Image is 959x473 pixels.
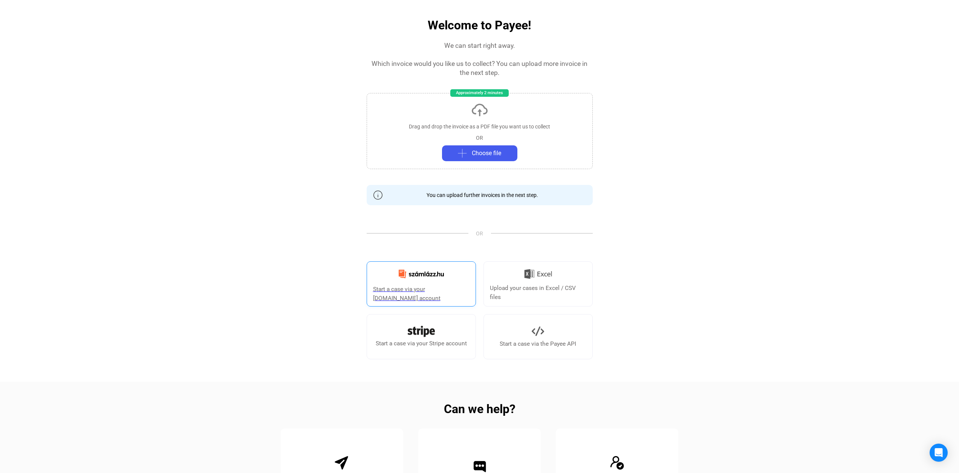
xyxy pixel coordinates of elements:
[335,455,350,470] img: Email
[408,326,435,337] img: Stripe
[610,455,625,470] img: Consultation
[490,284,586,302] div: Upload your cases in Excel / CSV files
[367,59,593,77] div: Which invoice would you like us to collect? You can upload more invoice in the next step.
[444,41,515,50] div: We can start right away.
[376,339,467,348] div: Start a case via your Stripe account
[483,314,593,359] a: Start a case via the Payee API
[524,266,552,282] img: Excel
[450,89,509,97] div: Approximately 2 minutes
[471,101,489,119] img: upload-cloud
[500,339,576,348] div: Start a case via the Payee API
[409,123,550,130] div: Drag and drop the invoice as a PDF file you want us to collect
[458,149,467,158] img: plus-grey
[472,149,501,158] span: Choose file
[428,19,531,32] h1: Welcome to Payee!
[468,230,491,237] span: OR
[373,285,470,303] div: Start a case via your [DOMAIN_NAME] account
[421,191,538,199] div: You can upload further invoices in the next step.
[373,191,382,200] img: info-grey-outline
[442,145,517,161] button: plus-greyChoose file
[367,314,476,359] a: Start a case via your Stripe account
[367,261,476,307] a: Start a case via your [DOMAIN_NAME] account
[532,325,544,337] img: API
[444,404,515,413] h2: Can we help?
[394,265,448,282] img: Számlázz.hu
[930,444,948,462] div: Open Intercom Messenger
[476,134,483,142] div: OR
[483,261,593,307] a: Upload your cases in Excel / CSV files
